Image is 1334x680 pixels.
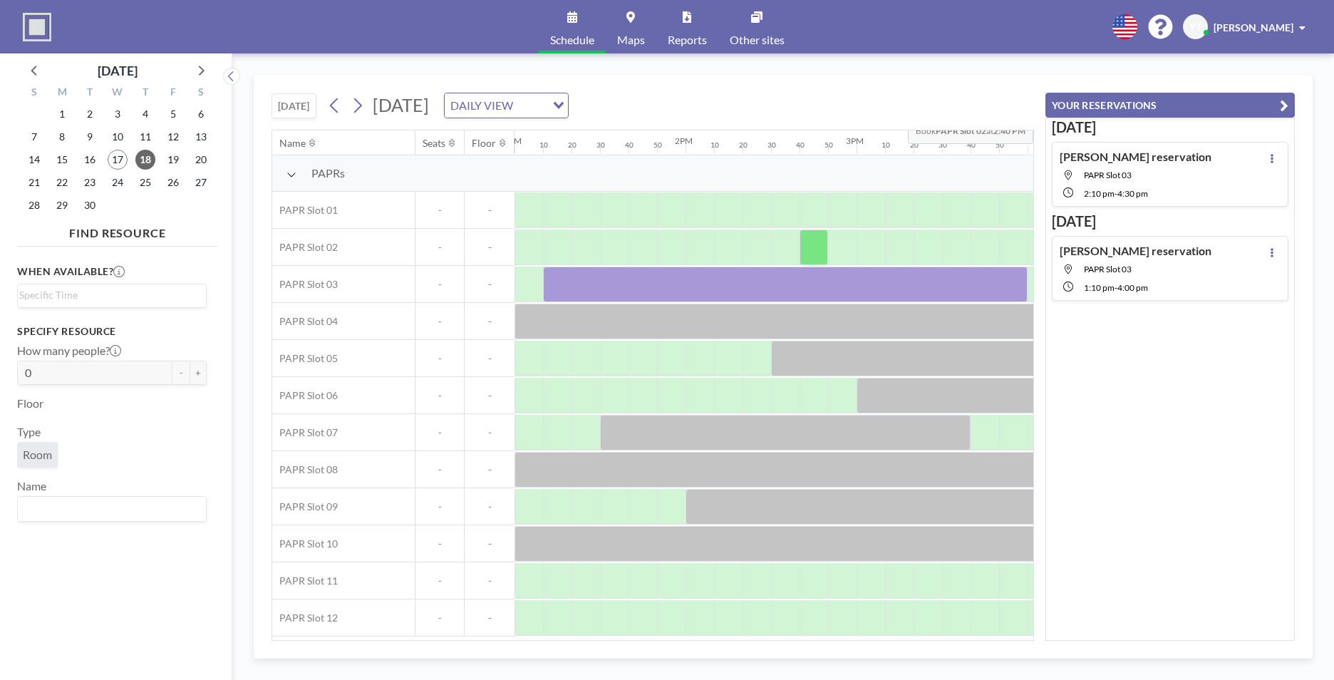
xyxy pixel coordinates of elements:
[52,150,72,170] span: Monday, September 15, 2025
[1189,21,1201,34] span: YT
[568,140,576,150] div: 20
[163,150,183,170] span: Friday, September 19, 2025
[272,278,338,291] span: PAPR Slot 03
[98,61,138,81] div: [DATE]
[163,104,183,124] span: Friday, September 5, 2025
[191,172,211,192] span: Saturday, September 27, 2025
[108,104,128,124] span: Wednesday, September 3, 2025
[465,389,515,402] span: -
[1084,264,1132,274] span: PAPR Slot 03
[517,96,544,115] input: Search for option
[272,612,338,624] span: PAPR Slot 12
[465,500,515,513] span: -
[465,426,515,439] span: -
[993,125,1025,136] b: 2:40 PM
[52,104,72,124] span: Monday, September 1, 2025
[617,34,645,46] span: Maps
[24,195,44,215] span: Sunday, September 28, 2025
[24,150,44,170] span: Sunday, September 14, 2025
[272,315,338,328] span: PAPR Slot 04
[48,84,76,103] div: M
[135,150,155,170] span: Thursday, September 18, 2025
[1084,170,1132,180] span: PAPR Slot 03
[596,140,605,150] div: 30
[272,241,338,254] span: PAPR Slot 02
[108,172,128,192] span: Wednesday, September 24, 2025
[415,612,464,624] span: -
[1052,212,1288,230] h3: [DATE]
[465,463,515,476] span: -
[108,127,128,147] span: Wednesday, September 10, 2025
[172,361,190,385] button: -
[465,352,515,365] span: -
[465,241,515,254] span: -
[423,137,445,150] div: Seats
[272,575,338,587] span: PAPR Slot 11
[279,137,306,150] div: Name
[272,463,338,476] span: PAPR Slot 08
[445,93,568,118] div: Search for option
[17,396,43,411] label: Floor
[415,278,464,291] span: -
[1060,244,1211,258] h4: [PERSON_NAME] reservation
[1115,188,1117,199] span: -
[80,104,100,124] span: Tuesday, September 2, 2025
[550,34,594,46] span: Schedule
[967,140,976,150] div: 40
[910,140,919,150] div: 20
[996,140,1004,150] div: 50
[465,278,515,291] span: -
[135,104,155,124] span: Thursday, September 4, 2025
[19,500,198,518] input: Search for option
[80,127,100,147] span: Tuesday, September 9, 2025
[881,140,890,150] div: 10
[52,172,72,192] span: Monday, September 22, 2025
[1117,188,1148,199] span: 4:30 PM
[936,125,986,136] b: PAPR Slot 02
[311,166,345,180] span: PAPRs
[465,315,515,328] span: -
[415,204,464,217] span: -
[21,84,48,103] div: S
[824,140,833,150] div: 50
[272,352,338,365] span: PAPR Slot 05
[17,220,218,240] h4: FIND RESOURCE
[272,537,338,550] span: PAPR Slot 10
[625,140,634,150] div: 40
[465,204,515,217] span: -
[76,84,104,103] div: T
[668,34,707,46] span: Reports
[19,287,198,303] input: Search for option
[1084,188,1115,199] span: 2:10 PM
[1045,93,1295,118] button: YOUR RESERVATIONS
[846,135,864,146] div: 3PM
[1117,282,1148,293] span: 4:00 PM
[17,479,46,493] label: Name
[465,612,515,624] span: -
[415,315,464,328] span: -
[187,84,214,103] div: S
[739,140,748,150] div: 20
[272,93,316,118] button: [DATE]
[272,500,338,513] span: PAPR Slot 09
[80,195,100,215] span: Tuesday, September 30, 2025
[448,96,516,115] span: DAILY VIEW
[796,140,805,150] div: 40
[190,361,207,385] button: +
[18,497,206,521] div: Search for option
[131,84,159,103] div: T
[539,140,548,150] div: 10
[52,195,72,215] span: Monday, September 29, 2025
[191,127,211,147] span: Saturday, September 13, 2025
[163,172,183,192] span: Friday, September 26, 2025
[939,140,947,150] div: 30
[710,140,719,150] div: 10
[415,500,464,513] span: -
[1214,21,1293,34] span: [PERSON_NAME]
[415,389,464,402] span: -
[415,575,464,587] span: -
[18,284,206,306] div: Search for option
[80,150,100,170] span: Tuesday, September 16, 2025
[191,150,211,170] span: Saturday, September 20, 2025
[17,344,121,358] label: How many people?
